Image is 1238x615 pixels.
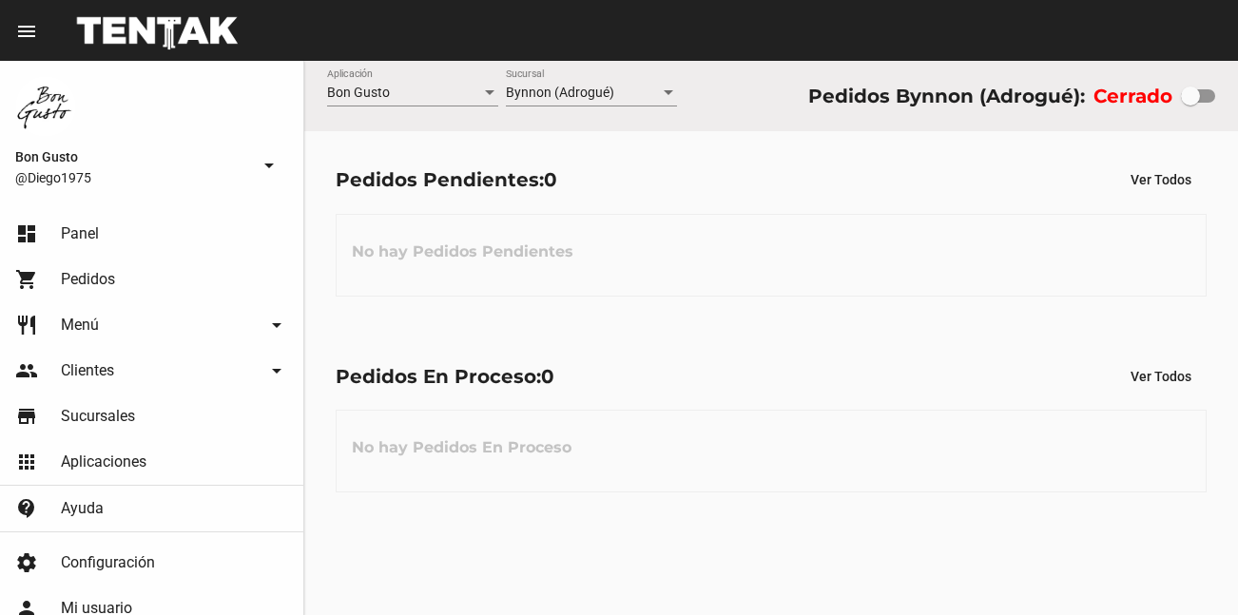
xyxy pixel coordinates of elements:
mat-icon: shopping_cart [15,268,38,291]
span: Aplicaciones [61,452,146,471]
div: Pedidos Bynnon (Adrogué): [808,81,1085,111]
mat-icon: arrow_drop_down [265,359,288,382]
img: 8570adf9-ca52-4367-b116-ae09c64cf26e.jpg [15,76,76,137]
span: Bon Gusto [327,85,390,100]
mat-icon: people [15,359,38,382]
h3: No hay Pedidos En Proceso [337,419,587,476]
span: Ver Todos [1131,369,1191,384]
mat-icon: contact_support [15,497,38,520]
mat-icon: menu [15,20,38,43]
mat-icon: apps [15,451,38,473]
mat-icon: restaurant [15,314,38,336]
span: Ver Todos [1131,172,1191,187]
span: Sucursales [61,407,135,426]
mat-icon: settings [15,551,38,574]
span: Pedidos [61,270,115,289]
div: Pedidos En Proceso: [336,361,554,392]
label: Cerrado [1093,81,1172,111]
span: Bon Gusto [15,145,250,168]
span: Configuración [61,553,155,572]
span: Panel [61,224,99,243]
mat-icon: store [15,405,38,428]
span: @Diego1975 [15,168,250,187]
mat-icon: arrow_drop_down [265,314,288,336]
mat-icon: dashboard [15,222,38,245]
span: 0 [541,365,554,388]
button: Ver Todos [1115,359,1207,394]
h3: No hay Pedidos Pendientes [337,223,589,280]
mat-icon: arrow_drop_down [258,154,280,177]
span: Bynnon (Adrogué) [506,85,614,100]
div: Pedidos Pendientes: [336,164,557,195]
span: Ayuda [61,499,104,518]
button: Ver Todos [1115,163,1207,197]
span: Menú [61,316,99,335]
span: Clientes [61,361,114,380]
span: 0 [544,168,557,191]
